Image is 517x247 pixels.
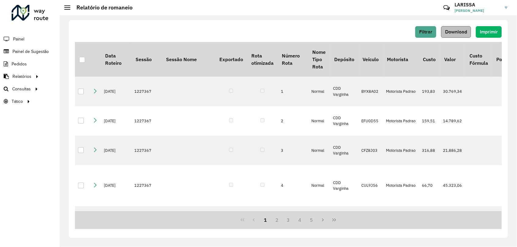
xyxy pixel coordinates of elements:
th: Valor [440,42,465,77]
th: Motorista [383,42,419,77]
td: [DATE] [101,106,131,136]
td: FNT0G54 [359,206,383,236]
span: Filtrar [419,29,432,34]
td: 21.886,28 [440,136,465,165]
td: BYX8A02 [359,77,383,106]
td: Motorista Padrao [383,106,419,136]
td: CDD Varginha [330,206,358,236]
td: 193,83 [419,77,440,106]
td: [DATE] [101,136,131,165]
td: 159,51 [419,106,440,136]
td: 2 [278,106,308,136]
th: Exportado [215,42,247,77]
th: Número Rota [278,42,308,77]
th: Veículo [359,42,383,77]
td: Motorista Padrao [383,206,419,236]
button: 3 [283,214,294,226]
td: CDD Varginha [330,106,358,136]
td: 66,70 [419,165,440,206]
td: Normal [308,206,330,236]
span: Relatórios [12,73,31,80]
button: 4 [294,214,306,226]
span: Consultas [12,86,31,92]
td: CDD Varginha [330,165,358,206]
td: CDD Varginha [330,77,358,106]
td: 30.769,34 [440,77,465,106]
td: EFU0D55 [359,106,383,136]
div: Críticas? Dúvidas? Elogios? Sugestões? Entre em contato conosco! [370,2,434,18]
td: 1 [278,77,308,106]
td: CUL9J56 [359,165,383,206]
a: Contato Rápido [440,1,453,14]
span: Painel [13,36,24,42]
h3: LARISSA [455,2,500,8]
td: 5 [278,206,308,236]
th: Rota otimizada [247,42,278,77]
td: 1227367 [131,136,162,165]
button: Filtrar [415,26,436,38]
td: Motorista Padrao [383,165,419,206]
td: [DATE] [101,165,131,206]
td: 4 [278,165,308,206]
button: Imprimir [476,26,502,38]
span: Imprimir [480,29,498,34]
h2: Relatório de romaneio [70,4,133,11]
span: Painel de Sugestão [12,48,49,55]
td: 34.857,83 [440,206,465,236]
td: [DATE] [101,77,131,106]
button: Last Page [328,214,340,226]
th: Sessão [131,42,162,77]
td: 0,00 [419,206,440,236]
td: Normal [308,136,330,165]
td: 1227367 [131,206,162,236]
td: Normal [308,77,330,106]
td: Normal [308,165,330,206]
td: 3 [278,136,308,165]
td: Normal [308,106,330,136]
td: 316,88 [419,136,440,165]
td: Motorista Padrao [383,136,419,165]
th: Depósito [330,42,358,77]
td: Motorista Padrao [383,77,419,106]
button: Download [441,26,471,38]
th: Custo [419,42,440,77]
td: CFZ8J03 [359,136,383,165]
td: 1227367 [131,106,162,136]
button: Next Page [317,214,329,226]
td: 1227367 [131,165,162,206]
span: Download [445,29,467,34]
span: [PERSON_NAME] [455,8,500,13]
th: Data Roteiro [101,42,131,77]
button: 5 [306,214,317,226]
td: CDD Varginha [330,136,358,165]
th: Sessão Nome [162,42,215,77]
td: 45.323,06 [440,165,465,206]
td: 14.789,62 [440,106,465,136]
th: Nome Tipo Rota [308,42,330,77]
span: Pedidos [12,61,27,67]
span: Tático [12,98,23,105]
button: 2 [271,214,283,226]
td: 1227367 [131,77,162,106]
td: [DATE] [101,206,131,236]
button: 1 [260,214,271,226]
th: Custo Fórmula [465,42,492,77]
